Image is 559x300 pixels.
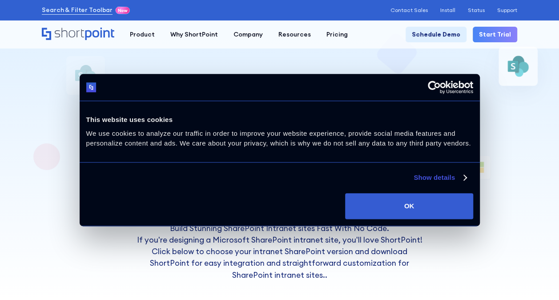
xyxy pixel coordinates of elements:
[133,223,425,234] h2: Build Stunning SharePoint Intranet sites Fast With No Code.
[468,7,485,13] a: Status
[86,82,97,93] img: logo
[170,30,218,39] div: Why ShortPoint
[345,193,473,219] button: OK
[399,197,559,300] iframe: Chat Widget
[395,81,473,94] a: Usercentrics Cookiebot - opens in a new window
[133,234,425,281] p: If you're designing a Microsoft SharePoint intranet site, you'll love ShortPoint! Click below to ...
[440,7,455,13] a: Install
[86,114,473,125] div: This website uses cookies
[319,27,356,42] a: Pricing
[414,172,466,183] a: Show details
[86,130,471,147] span: We use cookies to analyze our traffic in order to improve your website experience, provide social...
[42,28,114,41] a: Home
[326,30,348,39] div: Pricing
[406,27,467,42] a: Schedule Demo
[130,30,155,39] div: Product
[226,27,271,42] a: Company
[497,7,517,13] a: Support
[163,27,226,42] a: Why ShortPoint
[271,27,319,42] a: Resources
[278,30,311,39] div: Resources
[233,30,263,39] div: Company
[42,5,113,15] a: Search & Filter Toolbar
[122,27,163,42] a: Product
[473,27,517,42] a: Start Trial
[390,7,428,13] a: Contact Sales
